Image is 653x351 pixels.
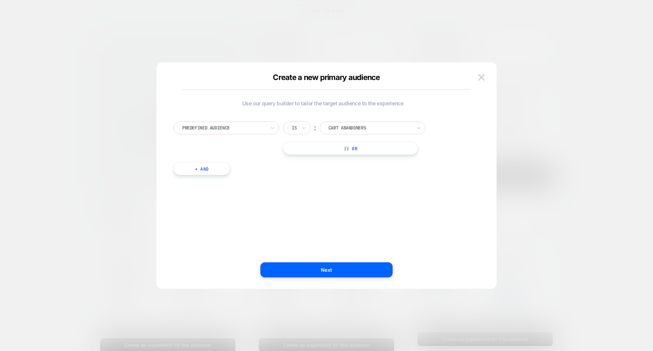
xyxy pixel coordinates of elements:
button: + And [173,162,230,175]
div: Create a new primary audience [182,73,471,82]
span: Use our query builder to tailor the target audience to the experience [173,100,472,106]
button: || Or [283,142,418,155]
img: close [478,74,485,80]
div: ︰ [311,123,319,133]
button: Next [260,262,393,277]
